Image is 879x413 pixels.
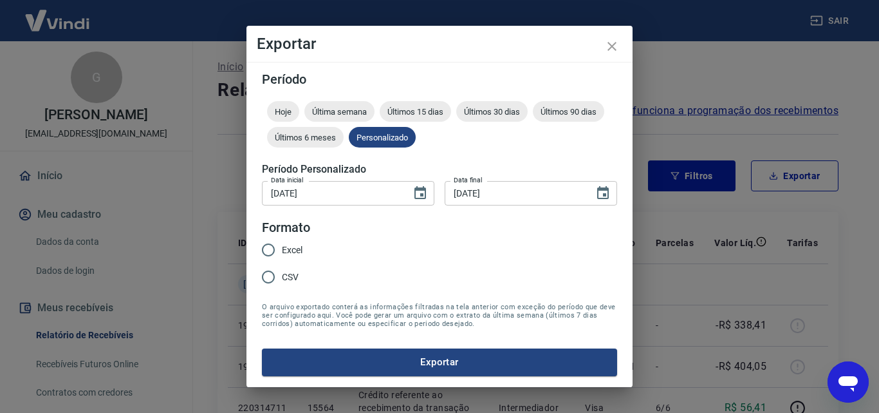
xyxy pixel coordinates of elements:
[590,180,616,206] button: Choose date, selected date is 31 de jul de 2025
[349,133,416,142] span: Personalizado
[456,101,528,122] div: Últimos 30 dias
[267,133,344,142] span: Últimos 6 meses
[262,218,310,237] legend: Formato
[533,101,604,122] div: Últimos 90 dias
[262,349,617,376] button: Exportar
[454,175,483,185] label: Data final
[456,107,528,117] span: Últimos 30 dias
[271,175,304,185] label: Data inicial
[257,36,622,52] h4: Exportar
[304,107,375,117] span: Última semana
[282,244,302,257] span: Excel
[597,31,627,62] button: close
[304,101,375,122] div: Última semana
[267,127,344,148] div: Últimos 6 meses
[262,303,617,328] span: O arquivo exportado conterá as informações filtradas na tela anterior com exceção do período que ...
[267,107,299,117] span: Hoje
[380,107,451,117] span: Últimos 15 dias
[407,180,433,206] button: Choose date, selected date is 1 de jul de 2025
[445,181,585,205] input: DD/MM/YYYY
[262,163,617,176] h5: Período Personalizado
[828,361,869,403] iframe: Botão para abrir a janela de mensagens
[533,107,604,117] span: Últimos 90 dias
[262,73,617,86] h5: Período
[349,127,416,148] div: Personalizado
[380,101,451,122] div: Últimos 15 dias
[282,271,299,284] span: CSV
[262,181,402,205] input: DD/MM/YYYY
[267,101,299,122] div: Hoje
